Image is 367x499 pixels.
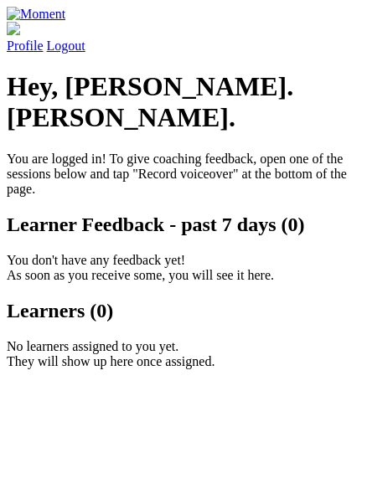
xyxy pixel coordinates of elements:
[7,7,65,22] img: Moment
[7,300,360,322] h2: Learners (0)
[7,71,360,133] h1: Hey, [PERSON_NAME].[PERSON_NAME].
[7,213,360,236] h2: Learner Feedback - past 7 days (0)
[7,22,360,53] a: Profile
[7,152,360,197] p: You are logged in! To give coaching feedback, open one of the sessions below and tap "Record voic...
[7,253,360,283] p: You don't have any feedback yet! As soon as you receive some, you will see it here.
[7,22,20,35] img: default_avatar-b4e2223d03051bc43aaaccfb402a43260a3f17acc7fafc1603fdf008d6cba3c9.png
[7,339,360,369] p: No learners assigned to you yet. They will show up here once assigned.
[47,39,85,53] a: Logout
